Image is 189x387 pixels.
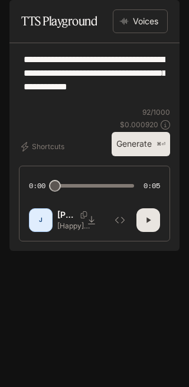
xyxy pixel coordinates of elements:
[29,180,45,192] span: 0:00
[19,137,69,156] button: Shortcuts
[21,9,97,33] h1: TTS Playground
[113,9,168,33] button: Voices
[76,211,92,218] button: Copy Voice ID
[9,6,30,27] button: open drawer
[142,107,170,117] p: 92 / 1000
[157,141,165,148] p: ⌘⏎
[31,211,50,230] div: J
[57,221,94,231] p: [Happy] This is a song about what it love me love me and I am always be there happy like Me!
[80,208,103,232] button: Download audio
[144,180,160,192] span: 0:05
[120,120,158,130] p: $ 0.000920
[112,132,170,156] button: Generate⌘⏎
[108,208,132,232] button: Inspect
[57,209,76,221] p: [PERSON_NAME]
